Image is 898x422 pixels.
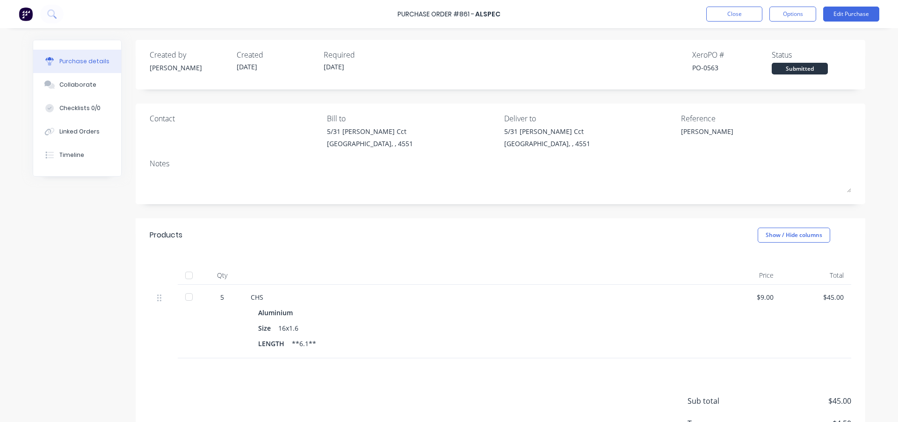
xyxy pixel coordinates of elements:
[33,120,121,143] button: Linked Orders
[398,9,474,19] div: Purchase Order #861 -
[504,126,590,136] div: 5/31 [PERSON_NAME] Cct
[688,395,758,407] span: Sub total
[781,266,851,285] div: Total
[789,292,844,302] div: $45.00
[772,49,851,60] div: Status
[237,49,316,60] div: Created
[681,113,851,124] div: Reference
[33,73,121,96] button: Collaborate
[823,7,879,22] button: Edit Purchase
[504,139,590,148] div: [GEOGRAPHIC_DATA], , 4551
[251,292,703,302] div: CHS
[209,292,236,302] div: 5
[324,49,403,60] div: Required
[278,321,298,335] div: 16x1.6
[718,292,774,302] div: $9.00
[150,230,182,241] div: Products
[692,63,772,73] div: PO-0563
[258,321,278,335] div: Size
[258,306,297,319] div: Aluminium
[150,63,229,73] div: [PERSON_NAME]
[258,337,292,350] div: LENGTH
[59,57,109,66] div: Purchase details
[772,63,828,74] div: Submitted
[33,143,121,167] button: Timeline
[692,49,772,60] div: Xero PO #
[758,228,830,243] button: Show / Hide columns
[59,151,84,159] div: Timeline
[19,7,33,21] img: Factory
[327,139,413,148] div: [GEOGRAPHIC_DATA], , 4551
[150,113,320,124] div: Contact
[504,113,674,124] div: Deliver to
[327,113,497,124] div: Bill to
[150,49,229,60] div: Created by
[758,395,851,407] span: $45.00
[59,127,100,136] div: Linked Orders
[706,7,762,22] button: Close
[201,266,243,285] div: Qty
[150,158,851,169] div: Notes
[681,126,798,148] textarea: [PERSON_NAME]
[59,81,96,89] div: Collaborate
[59,104,101,112] div: Checklists 0/0
[711,266,781,285] div: Price
[475,9,500,19] div: Alspec
[33,50,121,73] button: Purchase details
[769,7,816,22] button: Options
[327,126,413,136] div: 5/31 [PERSON_NAME] Cct
[33,96,121,120] button: Checklists 0/0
